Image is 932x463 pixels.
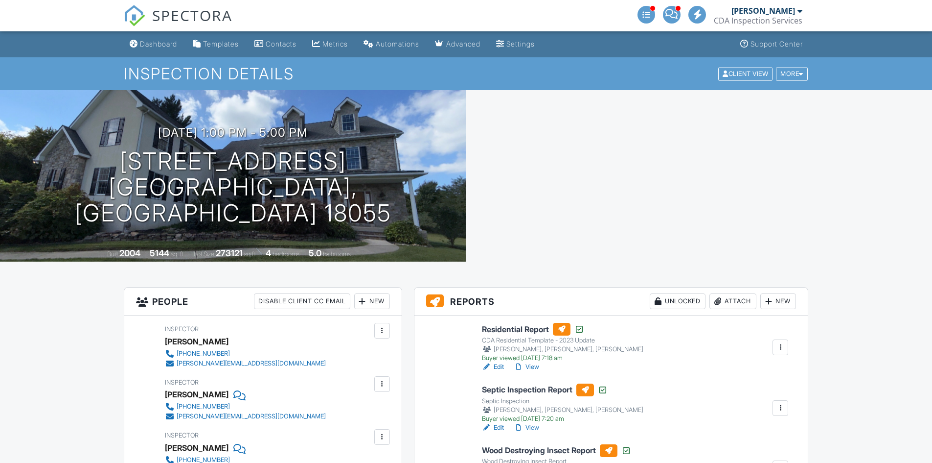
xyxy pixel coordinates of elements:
[776,67,808,80] div: More
[482,323,643,336] h6: Residential Report
[482,423,504,433] a: Edit
[736,35,807,53] a: Support Center
[514,362,539,372] a: View
[165,359,326,368] a: [PERSON_NAME][EMAIL_ADDRESS][DOMAIN_NAME]
[150,248,169,258] div: 5144
[414,288,808,316] h3: Reports
[124,5,145,26] img: The Best Home Inspection Software - Spectora
[165,387,228,402] div: [PERSON_NAME]
[309,248,321,258] div: 5.0
[140,40,177,48] div: Dashboard
[165,349,326,359] a: [PHONE_NUMBER]
[709,293,756,309] div: Attach
[165,432,199,439] span: Inspector
[165,334,228,349] div: [PERSON_NAME]
[760,293,796,309] div: New
[482,337,643,344] div: CDA Residential Template - 2023 Update
[482,354,643,362] div: Buyer viewed [DATE] 7:18 am
[750,40,803,48] div: Support Center
[492,35,539,53] a: Settings
[322,40,348,48] div: Metrics
[482,444,643,457] h6: Wood Destroying Insect Report
[431,35,484,53] a: Advanced
[273,250,299,258] span: bedrooms
[482,384,643,423] a: Septic Inspection Report Septic Inspection [PERSON_NAME], [PERSON_NAME], [PERSON_NAME] Buyer view...
[177,350,230,358] div: [PHONE_NUMBER]
[482,362,504,372] a: Edit
[717,70,775,77] a: Client View
[482,405,643,415] div: [PERSON_NAME], [PERSON_NAME], [PERSON_NAME]
[152,5,232,25] span: SPECTORA
[514,423,539,433] a: View
[107,250,118,258] span: Built
[165,325,199,333] span: Inspector
[189,35,243,53] a: Templates
[731,6,795,16] div: [PERSON_NAME]
[446,40,480,48] div: Advanced
[203,40,239,48] div: Templates
[126,35,181,53] a: Dashboard
[354,293,390,309] div: New
[650,293,705,309] div: Unlocked
[165,412,326,421] a: [PERSON_NAME][EMAIL_ADDRESS][DOMAIN_NAME]
[177,403,230,411] div: [PHONE_NUMBER]
[506,40,535,48] div: Settings
[266,40,296,48] div: Contacts
[250,35,300,53] a: Contacts
[194,250,214,258] span: Lot Size
[482,323,643,362] a: Residential Report CDA Residential Template - 2023 Update [PERSON_NAME], [PERSON_NAME], [PERSON_N...
[482,415,643,423] div: Buyer viewed [DATE] 7:20 am
[165,379,199,386] span: Inspector
[376,40,419,48] div: Automations
[482,344,643,354] div: [PERSON_NAME], [PERSON_NAME], [PERSON_NAME]
[165,440,228,455] div: [PERSON_NAME]
[216,248,243,258] div: 273121
[482,397,643,405] div: Septic Inspection
[124,65,809,82] h1: Inspection Details
[482,384,643,396] h6: Septic Inspection Report
[119,248,140,258] div: 2004
[266,248,271,258] div: 4
[718,67,773,80] div: Client View
[171,250,184,258] span: sq. ft.
[308,35,352,53] a: Metrics
[165,402,326,412] a: [PHONE_NUMBER]
[158,126,308,139] h3: [DATE] 1:00 pm - 5:00 pm
[177,413,326,420] div: [PERSON_NAME][EMAIL_ADDRESS][DOMAIN_NAME]
[177,360,326,367] div: [PERSON_NAME][EMAIL_ADDRESS][DOMAIN_NAME]
[244,250,256,258] span: sq.ft.
[714,16,802,25] div: CDA Inspection Services
[323,250,351,258] span: bathrooms
[124,288,402,316] h3: People
[254,293,350,309] div: Disable Client CC Email
[16,148,451,226] h1: [STREET_ADDRESS] [GEOGRAPHIC_DATA], [GEOGRAPHIC_DATA] 18055
[124,13,232,34] a: SPECTORA
[360,35,423,53] a: Automations (Advanced)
